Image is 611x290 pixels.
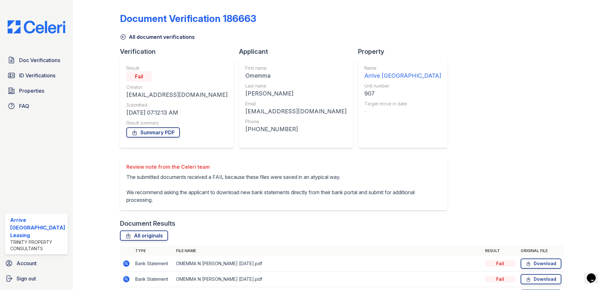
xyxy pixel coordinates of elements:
[245,118,347,125] div: Phone
[485,276,516,282] div: Fail
[245,89,347,98] div: [PERSON_NAME]
[521,274,561,284] a: Download
[364,89,441,98] div: 907
[19,102,29,110] span: FAQ
[239,47,358,56] div: Applicant
[133,256,173,272] td: Bank Statement
[126,120,228,126] div: Result summary
[126,163,441,171] div: Review note from the Celeri team
[120,13,256,24] div: Document Verification 186663
[5,69,68,82] a: ID Verifications
[521,258,561,269] a: Download
[173,272,482,287] td: OMEMMA N [PERSON_NAME] [DATE].pdf
[5,100,68,112] a: FAQ
[364,65,441,80] a: Name Arrive [GEOGRAPHIC_DATA]
[17,275,36,282] span: Sign out
[133,272,173,287] td: Bank Statement
[245,83,347,89] div: Last name
[5,54,68,67] a: Doc Verifications
[584,265,605,284] iframe: chat widget
[245,65,347,71] div: First name
[5,84,68,97] a: Properties
[126,84,228,90] div: Creator
[126,127,180,138] a: Summary PDF
[10,216,65,239] div: Arrive [GEOGRAPHIC_DATA] Leasing
[364,65,441,71] div: Name
[133,246,173,256] th: Type
[3,20,70,33] img: CE_Logo_Blue-a8612792a0a2168367f1c8372b55b34899dd931a85d93a1a3d3e32e68fde9ad4.png
[17,259,37,267] span: Account
[120,230,168,241] a: All originals
[19,56,60,64] span: Doc Verifications
[10,239,65,252] div: Trinity Property Consultants
[245,125,347,134] div: [PHONE_NUMBER]
[126,108,228,117] div: [DATE] 07:12:13 AM
[485,260,516,267] div: Fail
[120,219,175,228] div: Document Results
[245,101,347,107] div: Email
[126,173,441,204] p: The submitted documents received a FAIL because these files were saved in an atypical way. We rec...
[126,71,152,81] div: Fail
[173,256,482,272] td: OMEMMA N [PERSON_NAME] [DATE].pdf
[245,107,347,116] div: [EMAIL_ADDRESS][DOMAIN_NAME]
[3,257,70,270] a: Account
[173,246,482,256] th: File name
[364,101,441,107] div: Target move in date
[120,47,239,56] div: Verification
[364,71,441,80] div: Arrive [GEOGRAPHIC_DATA]
[126,102,228,108] div: Submitted
[245,71,347,80] div: Omemma
[3,272,70,285] a: Sign out
[364,107,441,116] div: -
[19,87,44,95] span: Properties
[126,65,228,71] div: Result
[364,83,441,89] div: Unit number
[19,72,55,79] span: ID Verifications
[126,90,228,99] div: [EMAIL_ADDRESS][DOMAIN_NAME]
[482,246,518,256] th: Result
[120,33,195,41] a: All document verifications
[358,47,453,56] div: Property
[518,246,564,256] th: Original file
